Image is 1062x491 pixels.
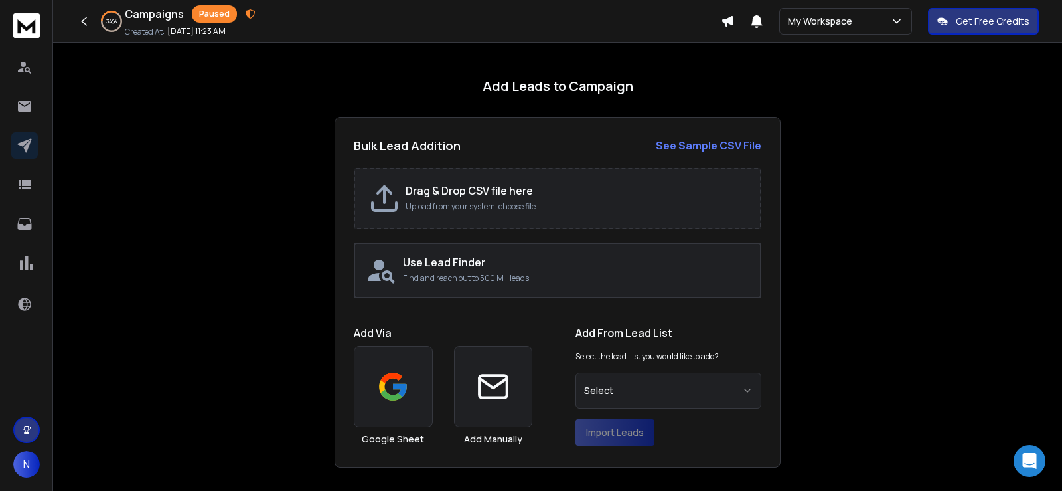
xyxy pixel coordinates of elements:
h2: Drag & Drop CSV file here [406,183,747,199]
h1: Campaigns [125,6,184,22]
p: My Workspace [788,15,858,28]
h1: Add From Lead List [575,325,761,341]
h3: Add Manually [464,433,522,446]
p: Select the lead List you would like to add? [575,351,719,362]
strong: See Sample CSV File [656,138,761,153]
div: Open Intercom Messenger [1014,445,1045,477]
p: Created At: [125,27,165,37]
h2: Use Lead Finder [403,254,749,270]
h3: Google Sheet [362,433,424,446]
button: N [13,451,40,478]
button: Get Free Credits [928,8,1039,35]
p: Get Free Credits [956,15,1029,28]
h1: Add Leads to Campaign [483,77,633,96]
h2: Bulk Lead Addition [354,136,461,155]
span: Select [584,384,613,397]
a: See Sample CSV File [656,138,761,153]
h1: Add Via [354,325,532,341]
img: logo [13,13,40,38]
p: Upload from your system, choose file [406,201,747,212]
div: Paused [192,5,237,23]
p: [DATE] 11:23 AM [167,26,226,37]
p: 34 % [106,17,117,25]
p: Find and reach out to 500 M+ leads [403,273,749,284]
